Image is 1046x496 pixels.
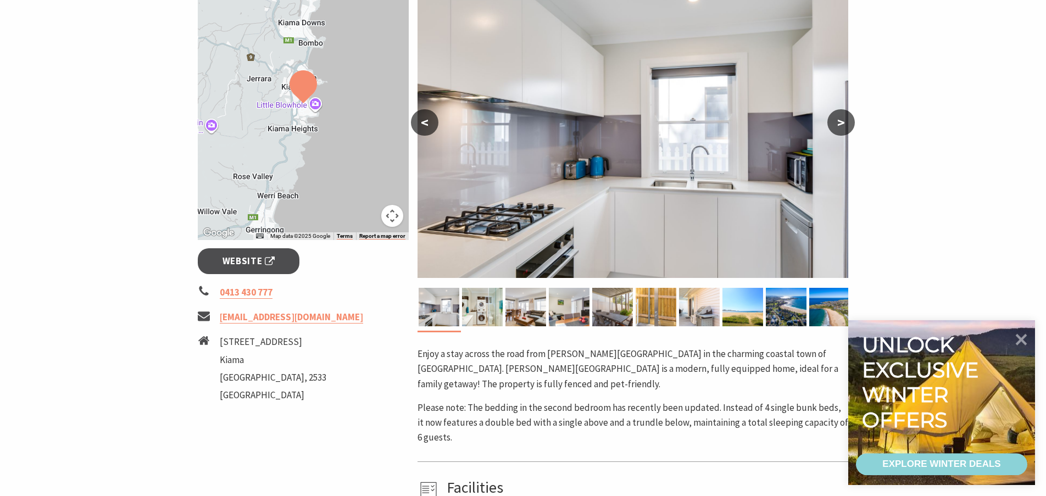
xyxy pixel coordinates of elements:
a: Report a map error [359,233,405,239]
p: Enjoy a stay across the road from [PERSON_NAME][GEOGRAPHIC_DATA] in the charming coastal town of ... [418,347,848,392]
img: Google [201,226,237,240]
span: Website [222,254,275,269]
li: [GEOGRAPHIC_DATA] [220,388,326,403]
a: Open this area in Google Maps (opens a new window) [201,226,237,240]
li: [GEOGRAPHIC_DATA], 2533 [220,370,326,385]
a: [EMAIL_ADDRESS][DOMAIN_NAME] [220,311,363,324]
div: EXPLORE WINTER DEALS [882,453,1000,475]
li: [STREET_ADDRESS] [220,335,326,349]
a: EXPLORE WINTER DEALS [856,453,1027,475]
button: > [827,109,855,136]
a: Terms [337,233,353,239]
button: Keyboard shortcuts [256,232,264,240]
p: Please note: The bedding in the second bedroom has recently been updated. Instead of 4 single bun... [418,400,848,445]
button: Map camera controls [381,205,403,227]
button: < [411,109,438,136]
div: Unlock exclusive winter offers [862,332,983,432]
a: Website [198,248,299,274]
span: Map data ©2025 Google [270,233,330,239]
a: 0413 430 777 [220,286,272,299]
li: Kiama [220,353,326,367]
